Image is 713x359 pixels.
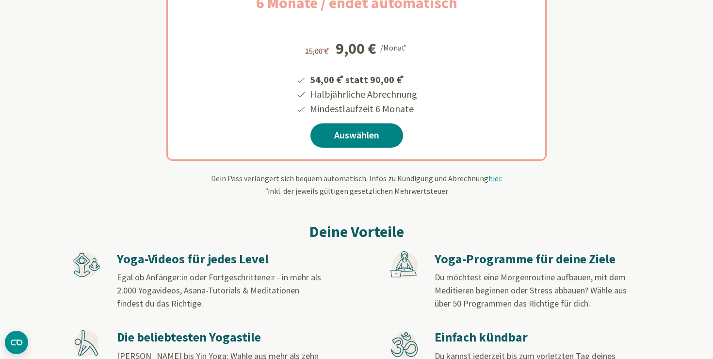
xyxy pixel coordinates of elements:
span: 15,00 € [305,46,331,56]
h3: Yoga-Programme für deine Ziele [435,251,639,267]
span: Egal ob Anfänger:in oder Fortgeschrittene:r - in mehr als 2.000 Yogavideos, Asana-Tutorials & Med... [117,272,321,309]
span: Du möchtest eine Morgenroutine aufbauen, mit dem Meditieren beginnen oder Stress abbauen? Wähle a... [435,272,627,309]
h2: Deine Vorteile [73,220,640,243]
div: /Monat [380,41,408,53]
a: Auswählen [310,123,403,148]
span: hier. [488,173,502,183]
h3: Einfach kündbar [435,329,639,345]
span: inkl. der jeweils gültigen gesetzlichen Mehrwertsteuer [265,186,448,196]
li: 54,00 € statt 90,00 € [308,70,417,87]
li: Mindestlaufzeit 6 Monate [308,102,417,116]
h3: Yoga-Videos für jedes Level [117,251,322,267]
h3: Die beliebtesten Yogastile [117,329,322,345]
div: 9,00 € [336,41,376,56]
div: Dein Pass verlängert sich bequem automatisch. Infos zu Kündigung und Abrechnung [73,172,640,197]
button: CMP-Widget öffnen [5,331,28,354]
li: Halbjährliche Abrechnung [308,87,417,102]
